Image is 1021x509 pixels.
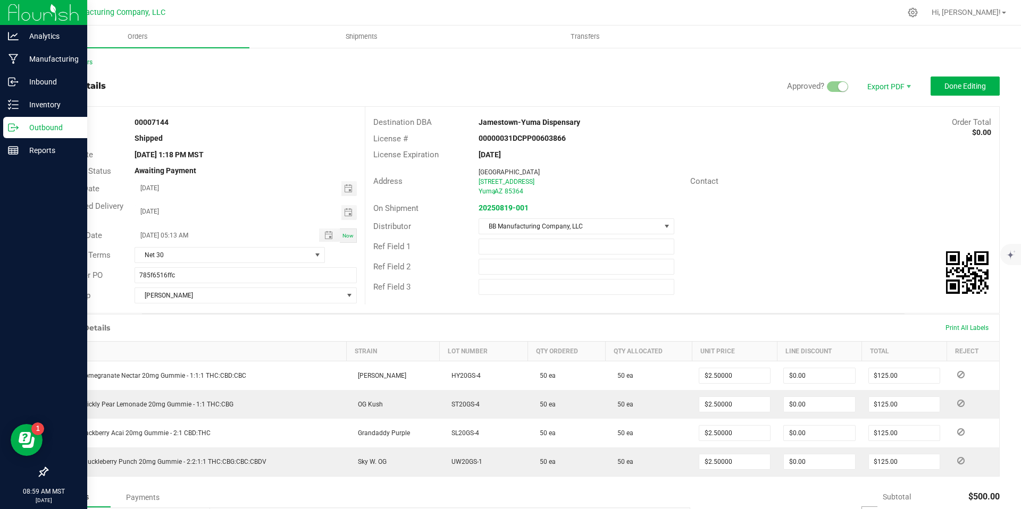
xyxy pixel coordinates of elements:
[373,176,403,186] span: Address
[784,397,855,412] input: 0
[353,458,387,465] span: Sky W. OG
[249,26,473,48] a: Shipments
[972,128,991,137] strong: $0.00
[784,368,855,383] input: 0
[534,401,556,408] span: 50 ea
[5,487,82,496] p: 08:59 AM MST
[932,8,1001,16] span: Hi, [PERSON_NAME]!
[19,53,82,65] p: Manufacturing
[699,454,770,469] input: 0
[446,429,479,437] span: SL20GS-4
[8,31,19,41] inline-svg: Analytics
[446,458,482,465] span: UW20GS-1
[446,372,481,379] span: HY20GS-4
[952,117,991,127] span: Order Total
[869,454,940,469] input: 0
[479,219,660,234] span: BB Manufacturing Company, LLC
[26,26,249,48] a: Orders
[869,426,940,440] input: 0
[612,429,633,437] span: 50 ea
[479,118,580,126] strong: Jamestown-Yuma Dispensary
[19,30,82,43] p: Analytics
[54,372,246,379] span: Happy Pomegranate Nectar 20mg Gummie - 1:1:1 THC:CBD:CBC
[346,342,439,361] th: Strain
[341,181,357,196] span: Toggle calendar
[479,188,496,195] span: Yuma
[479,134,566,142] strong: 00000031DCPP00603866
[479,203,529,212] a: 20250819-001
[784,454,855,469] input: 0
[373,242,411,251] span: Ref Field 1
[135,288,342,303] span: [PERSON_NAME]
[493,188,495,195] span: ,
[612,372,633,379] span: 50 ea
[135,150,204,159] strong: [DATE] 1:18 PM MST
[446,401,480,408] span: ST20GS-4
[931,77,1000,96] button: Done Editing
[440,342,528,361] th: Lot Number
[353,429,410,437] span: Grandaddy Purple
[699,426,770,440] input: 0
[111,488,174,507] div: Payments
[135,228,307,242] input: Date/Time
[135,134,163,142] strong: Shipped
[31,422,44,435] iframe: Resource center unread badge
[495,188,503,195] span: AZ
[699,397,770,412] input: 0
[690,176,718,186] span: Contact
[856,77,920,96] li: Export PDF
[945,324,989,332] span: Print All Labels
[953,429,969,435] span: Reject Inventory
[113,32,162,41] span: Orders
[373,222,411,231] span: Distributor
[54,429,211,437] span: Sleepy Blackberry Acai 20mg Gummie - 2:1 CBD:THC
[473,26,697,48] a: Transfers
[373,262,411,272] span: Ref Field 2
[869,368,940,383] input: 0
[869,397,940,412] input: 0
[135,166,196,175] strong: Awaiting Payment
[8,99,19,110] inline-svg: Inventory
[953,457,969,464] span: Reject Inventory
[55,201,123,223] span: Requested Delivery Date
[54,401,233,408] span: Stoney Prickly Pear Lemonade 20mg Gummie - 1:1 THC:CBG
[8,77,19,87] inline-svg: Inbound
[48,342,347,361] th: Item
[19,121,82,134] p: Outbound
[946,251,989,294] img: Scan me!
[534,458,556,465] span: 50 ea
[528,342,606,361] th: Qty Ordered
[612,458,633,465] span: 50 ea
[906,7,919,18] div: Manage settings
[353,401,383,408] span: OG Kush
[54,458,266,465] span: Unwind Huckleberry Punch 20mg Gummie - 2:2:1:1 THC:CBG:CBC:CBDV
[777,342,861,361] th: Line Discount
[373,150,439,159] span: License Expiration
[342,233,354,239] span: Now
[968,491,1000,502] span: $500.00
[505,188,523,195] span: 85364
[52,8,165,17] span: BB Manufacturing Company, LLC
[479,168,540,176] span: [GEOGRAPHIC_DATA]
[135,248,311,262] span: Net 30
[946,251,989,294] qrcode: 00007144
[947,342,999,361] th: Reject
[19,144,82,157] p: Reports
[534,429,556,437] span: 50 ea
[373,117,432,127] span: Destination DBA
[699,368,770,383] input: 0
[953,400,969,406] span: Reject Inventory
[373,282,411,292] span: Ref Field 3
[19,75,82,88] p: Inbound
[373,203,419,213] span: On Shipment
[784,426,855,440] input: 0
[8,145,19,156] inline-svg: Reports
[319,228,340,242] span: Toggle popup
[353,372,406,379] span: [PERSON_NAME]
[612,401,633,408] span: 50 ea
[944,82,986,90] span: Done Editing
[692,342,777,361] th: Unit Price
